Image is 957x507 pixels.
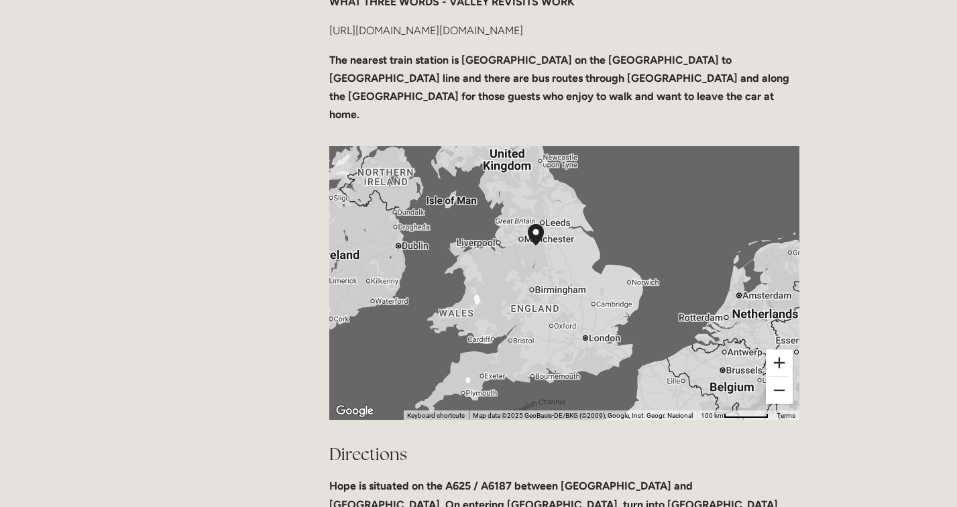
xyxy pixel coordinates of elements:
[473,412,693,419] span: Map data ©2025 GeoBasis-DE/BKG (©2009), Google, Inst. Geogr. Nacional
[697,410,773,420] button: Map Scale: 100 km per 63 pixels
[329,54,792,121] strong: The nearest train station is [GEOGRAPHIC_DATA] on the [GEOGRAPHIC_DATA] to [GEOGRAPHIC_DATA] line...
[329,21,799,40] p: [URL][DOMAIN_NAME][DOMAIN_NAME]
[333,402,377,420] a: Open this area in Google Maps (opens a new window)
[766,377,793,404] button: Zoom out
[329,443,799,466] h2: Directions
[766,349,793,376] button: Zoom in
[528,224,560,267] div: Losehill House Hotel & Spa Losehill Lane, Edale Road S33 6AF, United Kingdom
[333,402,377,420] img: Google
[701,412,724,419] span: 100 km
[407,411,465,420] button: Keyboard shortcuts
[777,412,795,419] a: Terms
